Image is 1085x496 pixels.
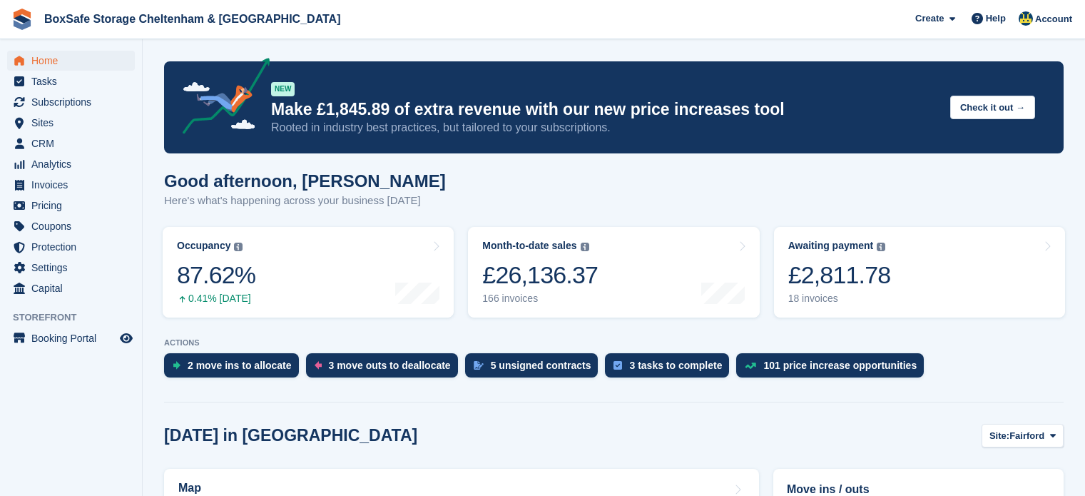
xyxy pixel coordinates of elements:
img: move_outs_to_deallocate_icon-f764333ba52eb49d3ac5e1228854f67142a1ed5810a6f6cc68b1a99e826820c5.svg [315,361,322,370]
span: Storefront [13,310,142,325]
h1: Good afternoon, [PERSON_NAME] [164,171,446,191]
img: move_ins_to_allocate_icon-fdf77a2bb77ea45bf5b3d319d69a93e2d87916cf1d5bf7949dd705db3b84f3ca.svg [173,361,180,370]
span: Protection [31,237,117,257]
p: Here's what's happening across your business [DATE] [164,193,446,209]
span: Fairford [1009,429,1044,443]
img: Kim Virabi [1019,11,1033,26]
div: 166 invoices [482,293,598,305]
span: Subscriptions [31,92,117,112]
a: menu [7,113,135,133]
span: Home [31,51,117,71]
span: Booking Portal [31,328,117,348]
a: Preview store [118,330,135,347]
a: 3 move outs to deallocate [306,353,465,385]
p: Make £1,845.89 of extra revenue with our new price increases tool [271,99,939,120]
img: icon-info-grey-7440780725fd019a000dd9b08b2336e03edf1995a4989e88bcd33f0948082b44.svg [234,243,243,251]
a: menu [7,278,135,298]
div: 87.62% [177,260,255,290]
a: menu [7,71,135,91]
span: Create [915,11,944,26]
h2: [DATE] in [GEOGRAPHIC_DATA] [164,426,417,445]
a: 2 move ins to allocate [164,353,306,385]
span: Sites [31,113,117,133]
div: 3 tasks to complete [629,360,722,371]
a: menu [7,154,135,174]
a: menu [7,51,135,71]
a: menu [7,237,135,257]
div: 101 price increase opportunities [763,360,917,371]
span: Tasks [31,71,117,91]
div: 0.41% [DATE] [177,293,255,305]
a: Occupancy 87.62% 0.41% [DATE] [163,227,454,318]
img: stora-icon-8386f47178a22dfd0bd8f6a31ec36ba5ce8667c1dd55bd0f319d3a0aa187defe.svg [11,9,33,30]
span: Account [1035,12,1072,26]
img: contract_signature_icon-13c848040528278c33f63329250d36e43548de30e8caae1d1a13099fd9432cc5.svg [474,361,484,370]
span: Help [986,11,1006,26]
a: BoxSafe Storage Cheltenham & [GEOGRAPHIC_DATA] [39,7,346,31]
a: menu [7,92,135,112]
a: menu [7,258,135,278]
img: price_increase_opportunities-93ffe204e8149a01c8c9dc8f82e8f89637d9d84a8eef4429ea346261dce0b2c0.svg [745,363,756,369]
a: menu [7,133,135,153]
img: task-75834270c22a3079a89374b754ae025e5fb1db73e45f91037f5363f120a921f8.svg [613,361,622,370]
img: icon-info-grey-7440780725fd019a000dd9b08b2336e03edf1995a4989e88bcd33f0948082b44.svg [581,243,589,251]
button: Site: Fairford [982,424,1064,447]
a: menu [7,196,135,216]
div: £26,136.37 [482,260,598,290]
p: ACTIONS [164,338,1064,348]
a: menu [7,216,135,236]
span: Site: [989,429,1009,443]
a: 5 unsigned contracts [465,353,606,385]
div: Month-to-date sales [482,240,576,252]
div: 5 unsigned contracts [491,360,591,371]
div: 3 move outs to deallocate [329,360,451,371]
div: 2 move ins to allocate [188,360,292,371]
span: Settings [31,258,117,278]
span: Invoices [31,175,117,195]
a: Month-to-date sales £26,136.37 166 invoices [468,227,759,318]
a: 3 tasks to complete [605,353,736,385]
span: Coupons [31,216,117,236]
img: price-adjustments-announcement-icon-8257ccfd72463d97f412b2fc003d46551f7dbcb40ab6d574587a9cd5c0d94... [170,58,270,139]
button: Check it out → [950,96,1035,119]
a: menu [7,328,135,348]
h2: Map [178,482,201,495]
a: 101 price increase opportunities [736,353,931,385]
span: Capital [31,278,117,298]
a: menu [7,175,135,195]
a: Awaiting payment £2,811.78 18 invoices [774,227,1065,318]
span: Pricing [31,196,117,216]
div: 18 invoices [788,293,891,305]
div: NEW [271,82,295,96]
div: Occupancy [177,240,230,252]
span: CRM [31,133,117,153]
div: Awaiting payment [788,240,874,252]
p: Rooted in industry best practices, but tailored to your subscriptions. [271,120,939,136]
span: Analytics [31,154,117,174]
div: £2,811.78 [788,260,891,290]
img: icon-info-grey-7440780725fd019a000dd9b08b2336e03edf1995a4989e88bcd33f0948082b44.svg [877,243,885,251]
